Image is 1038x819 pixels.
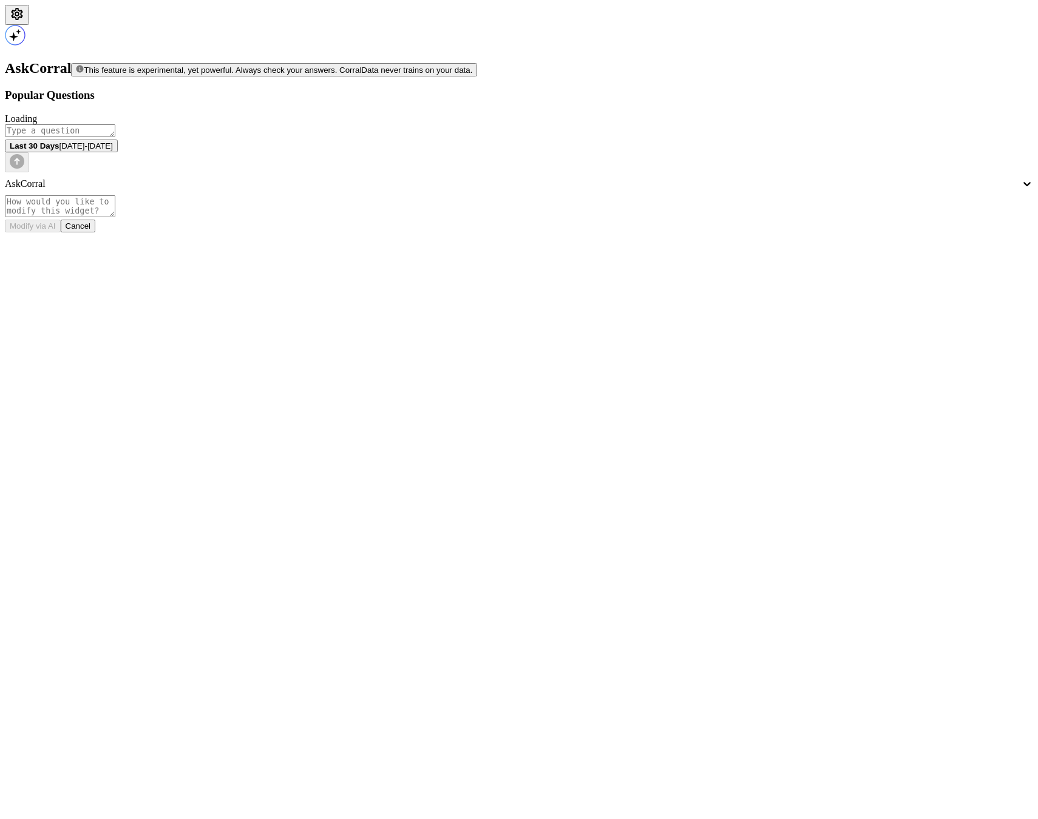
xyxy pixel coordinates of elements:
button: Last 30 Days[DATE]-[DATE] [5,140,118,152]
span: [DATE] - [DATE] [59,141,113,150]
button: This feature is experimental, yet powerful. Always check your answers. CorralData never trains on... [71,63,477,76]
div: AskCorral [5,178,1020,189]
span: AskCorral [5,60,71,76]
div: Loading [5,113,1033,124]
button: Cancel [61,220,96,232]
b: Last 30 Days [10,141,59,150]
h3: Popular Questions [5,89,1033,102]
button: Modify via AI [5,220,61,232]
span: This feature is experimental, yet powerful. Always check your answers. CorralData never trains on... [84,66,472,75]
